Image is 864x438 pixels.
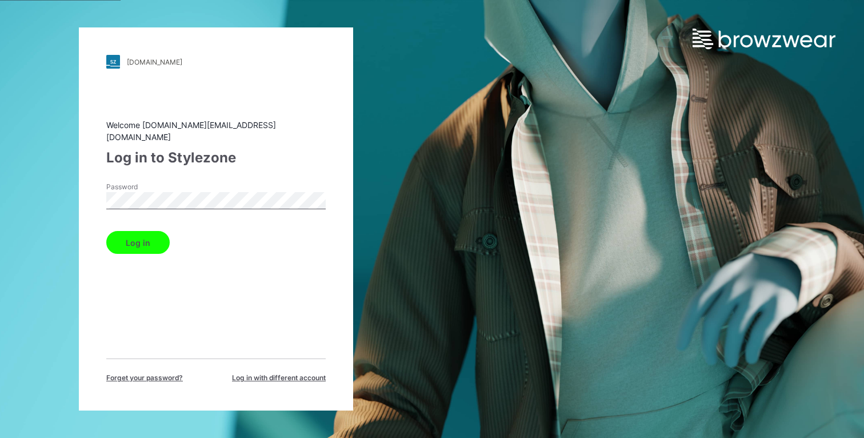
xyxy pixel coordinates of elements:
div: Welcome [DOMAIN_NAME][EMAIL_ADDRESS][DOMAIN_NAME] [106,119,326,143]
img: browzwear-logo.e42bd6dac1945053ebaf764b6aa21510.svg [693,29,835,49]
a: [DOMAIN_NAME] [106,55,326,69]
img: stylezone-logo.562084cfcfab977791bfbf7441f1a819.svg [106,55,120,69]
span: Forget your password? [106,373,183,383]
div: Log in to Stylezone [106,148,326,168]
button: Log in [106,231,170,254]
label: Password [106,182,186,192]
div: [DOMAIN_NAME] [127,58,182,66]
span: Log in with different account [232,373,326,383]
